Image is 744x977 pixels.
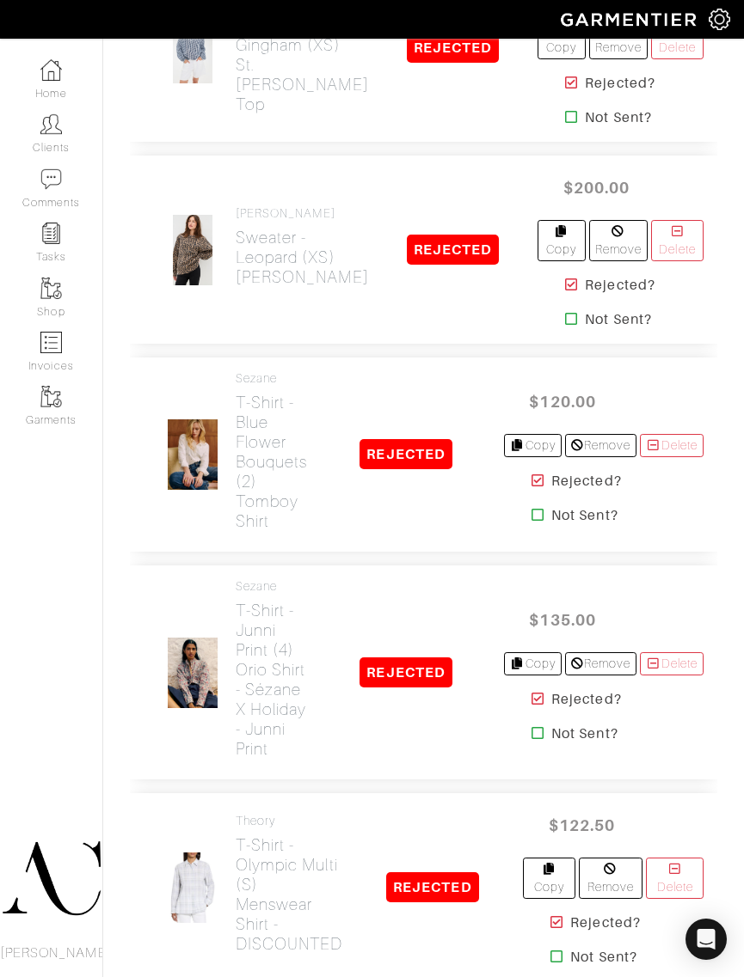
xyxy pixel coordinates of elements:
span: REJECTED [360,439,452,469]
span: REJECTED [386,872,478,902]
h4: Theory [236,814,343,828]
h2: T-Shirt - Blue Flower Bouquets (2) Tomboy Shirt [236,393,309,531]
a: Copy [523,858,575,899]
img: 7bfEv2zvG4Wu4dSdQLczdGHn [172,214,213,286]
span: REJECTED [407,235,499,265]
img: clients-icon-6bae9207a08558b7cb47a8932f037763ab4055f8c8b6bfacd5dc20c3e0201464.png [40,113,62,135]
img: garments-icon-b7da505a4dc4fd61783c78ac3ca0ef83fa9d6f193b1c9dc38574b1d14d53ca28.png [40,386,62,407]
img: orders-icon-0abe47150d42831381b5fb84f609e132dff9fe21cb692f30cb5eec754e2cba89.png [40,332,62,353]
img: dashboard-icon-dbcd8f5a0b271acd01030246c82b418ddd0df26cd7fceb0bd07c9910d44c42f6.png [40,59,62,81]
img: garments-icon-b7da505a4dc4fd61783c78ac3ca0ef83fa9d6f193b1c9dc38574b1d14d53ca28.png [40,278,62,299]
img: eWrazUGyEsVY3pMJHdSnGsBr [172,12,213,84]
span: $120.00 [511,383,614,420]
strong: Rejected? [585,275,655,296]
span: REJECTED [407,33,499,63]
img: comment-icon-a0a6a9ef722e966f86d9cbdc48e553b5cf19dbc54f86b18d962a5391bc8f6eb6.png [40,168,62,190]
a: Remove [579,858,643,899]
h4: [PERSON_NAME] [236,206,369,221]
h2: T-Shirt - Olympic Multi (S) Menswear Shirt - DISCOUNTED [236,835,343,954]
strong: Rejected? [551,689,621,710]
strong: Not Sent? [570,947,636,968]
img: YM2q2hxs3g2o7xYWBF2tnqdK [163,852,222,924]
h2: T-Shirt - Junni Print (4) Orio Shirt - Sézane x Holiday - Junni Print [236,601,309,759]
span: REJECTED [360,657,452,687]
a: Remove [589,220,648,261]
strong: Not Sent? [551,505,618,526]
a: Delete [651,18,704,59]
a: Sezane T-Shirt - Junni Print (4)Orio Shirt - Sézane x Holiday - Junni Print [236,579,309,759]
strong: Not Sent? [551,724,618,744]
a: Delete [651,220,704,261]
span: $135.00 [511,601,614,638]
span: $200.00 [544,169,648,206]
a: Sezane T-Shirt - Blue Flower Bouquets (2)Tomboy Shirt [236,371,309,531]
a: Copy [538,220,585,261]
a: Delete [640,652,704,675]
a: Copy [504,434,562,457]
a: Copy [538,18,585,59]
img: HChkfz7vSpSjDnv3ef4edpYc [167,637,218,709]
img: reminder-icon-8004d30b9f0a5d33ae49ab947aed9ed385cf756f9e5892f1edd6e32f2345188e.png [40,223,62,244]
a: Theory T-Shirt - Olympic Multi (S)Menswear Shirt - DISCOUNTED [236,814,343,954]
img: garmentier-logo-header-white-b43fb05a5012e4ada735d5af1a66efaba907eab6374d6393d1fbf88cb4ef424d.png [552,4,709,34]
h2: Sweater - Leopard (XS) [PERSON_NAME] [236,228,369,287]
h4: Sezane [236,579,309,594]
h4: Sezane [236,371,309,386]
strong: Not Sent? [585,107,651,128]
a: Remove [589,18,648,59]
strong: Rejected? [551,471,621,492]
strong: Rejected? [585,73,655,94]
a: Delete [640,434,704,457]
img: LyjTJWiFVomLPKk5SVRK9Hrh [167,418,218,491]
a: Copy [504,652,562,675]
strong: Rejected? [570,913,640,933]
a: Delete [646,858,704,899]
a: [PERSON_NAME] Sweater - Leopard (XS)[PERSON_NAME] [236,206,369,287]
a: Remove [565,434,636,457]
div: Open Intercom Messenger [686,919,727,960]
strong: Not Sent? [585,309,651,330]
img: gear-icon-white-bd11855cb880d31180b6d7d6211b90ccbf57a29d726f0c71d8c61bd08dd39cc2.png [709,9,730,30]
a: Remove [565,652,636,675]
span: $122.50 [530,807,633,844]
